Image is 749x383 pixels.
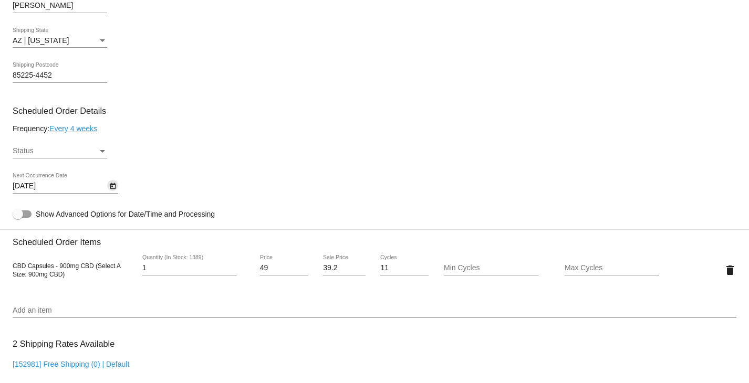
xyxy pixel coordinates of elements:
[13,229,736,247] h3: Scheduled Order Items
[724,264,736,276] mat-icon: delete
[13,360,129,368] a: [152981] Free Shipping (0) | Default
[13,182,107,190] input: Next Occurrence Date
[142,264,237,272] input: Quantity (In Stock: 1389)
[13,71,107,80] input: Shipping Postcode
[323,264,366,272] input: Sale Price
[13,124,736,133] div: Frequency:
[107,180,118,191] button: Open calendar
[36,209,215,219] span: Show Advanced Options for Date/Time and Processing
[49,124,97,133] a: Every 4 weeks
[13,2,107,10] input: Shipping City
[13,36,69,45] span: AZ | [US_STATE]
[444,264,538,272] input: Min Cycles
[380,264,429,272] input: Cycles
[13,306,736,315] input: Add an item
[13,146,34,155] span: Status
[13,106,736,116] h3: Scheduled Order Details
[13,37,107,45] mat-select: Shipping State
[13,262,120,278] span: CBD Capsules - 900mg CBD (Select A Size: 900mg CBD)
[13,333,115,355] h3: 2 Shipping Rates Available
[13,147,107,155] mat-select: Status
[565,264,659,272] input: Max Cycles
[260,264,308,272] input: Price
